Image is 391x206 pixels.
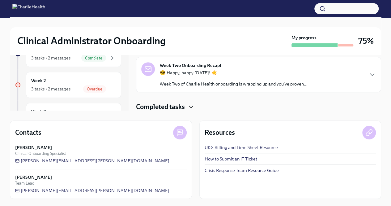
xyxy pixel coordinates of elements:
a: [PERSON_NAME][EMAIL_ADDRESS][PERSON_NAME][DOMAIN_NAME] [15,158,169,164]
a: How to Submit an IT Ticket [205,156,257,162]
div: 3 tasks • 2 messages [31,86,70,92]
strong: Week Two Onboarding Recap! [160,62,221,68]
h6: Week 3 [31,108,46,115]
a: Crisis Response Team Resource Guide [205,167,279,173]
div: 3 tasks • 2 messages [31,55,70,61]
a: Week 3 [15,103,121,129]
h4: Completed tasks [136,102,185,112]
div: Completed tasks [136,102,381,112]
a: Week 23 tasks • 2 messagesOverdue [15,72,121,98]
h4: Contacts [15,128,41,137]
span: Team Lead [15,180,34,186]
span: Overdue [83,87,106,91]
a: UKG Billing and Time Sheet Resource [205,144,278,151]
p: 😎 Happy, happy [DATE]! ☀️ [160,70,308,76]
p: Week Two of Charlie Health onboarding is wrapping up and you've proven... [160,81,308,87]
h3: 75% [358,35,374,46]
span: Clinical Onboarding Specialist [15,151,66,156]
img: CharlieHealth [12,4,45,14]
strong: [PERSON_NAME] [15,174,52,180]
strong: [PERSON_NAME] [15,144,52,151]
span: Complete [81,56,106,60]
h2: Clinical Administrator Onboarding [17,35,166,47]
h6: Week 2 [31,77,46,84]
strong: My progress [291,35,317,41]
a: [PERSON_NAME][EMAIL_ADDRESS][PERSON_NAME][DOMAIN_NAME] [15,187,169,194]
h4: Resources [205,128,235,137]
